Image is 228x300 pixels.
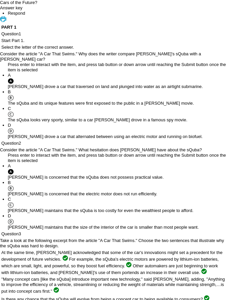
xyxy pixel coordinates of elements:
span: Start Part 1. [1,38,24,43]
span: At the same time, [PERSON_NAME] acknowledged that some of the car's innovations might set a prece... [1,250,222,262]
span: A [8,73,11,78]
img: check [54,287,59,293]
img: A_filled.gif [8,169,13,175]
span: ''Many concept cars [like the sQuba] introduce important new technology,'' said [PERSON_NAME], ad... [1,277,225,294]
span: D [8,123,11,128]
h3: PART 1 [1,25,227,30]
img: check [63,255,68,261]
img: check [126,262,131,267]
span: Other automakers are just beginning to work with lithium-ion batteries, and [PERSON_NAME]'s use o... [1,263,218,275]
img: D.gif [8,219,13,225]
li: [PERSON_NAME] maintains that the sQuba is too costly for even the wealthiest people to afford. [8,197,228,213]
img: C.gif [8,202,13,208]
span: C [8,106,11,111]
p: Question [1,31,227,37]
span: C [8,197,11,202]
span: Press enter to interact with the item, and press tab button or down arrow until reaching the Subm... [8,153,226,163]
span: A [8,163,11,168]
p: Question [1,141,227,146]
img: D.gif [8,128,13,134]
li: The sQuba and its unique features were first exposed to the public in a [PERSON_NAME] movie. [8,89,228,106]
img: A_filled.gif [8,78,13,84]
span: Press enter to interact with the item, and press tab button or down arrow until reaching the Subm... [8,62,226,72]
img: check [201,269,207,274]
span: 3 [19,231,21,236]
span: D [8,213,11,218]
p: Question [1,231,227,237]
span: B [8,89,11,94]
li: [PERSON_NAME] is concerned that the electric motor does not run efficiently. [8,180,228,197]
span: 1 [19,31,21,36]
li: [PERSON_NAME] drove a car that alternated between using an electric motor and running on biofuel. [8,123,228,139]
span: B [8,180,11,185]
img: C.gif [8,111,13,117]
span: For example, the sQuba's electric motors are powered by lithium-ion batteries, which are small, l... [1,257,219,268]
li: This is the Respond Tab [8,11,228,16]
img: B.gif [8,95,13,101]
li: [PERSON_NAME] drove a car that traversed on land and plunged into water as an airtight submarine. [8,73,228,89]
li: [PERSON_NAME] maintains that the size of the interior of the car is smaller than most people want. [8,213,228,230]
li: [PERSON_NAME] is concerned that the sQuba does not possess practical value. [8,163,228,180]
p: Select the letter of the correct answer. [1,45,227,50]
span: 2 [19,141,21,146]
li: The sQuba looks very sporty, similar to a car [PERSON_NAME] drove in a famous spy movie. [8,106,228,123]
img: B.gif [8,185,13,191]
